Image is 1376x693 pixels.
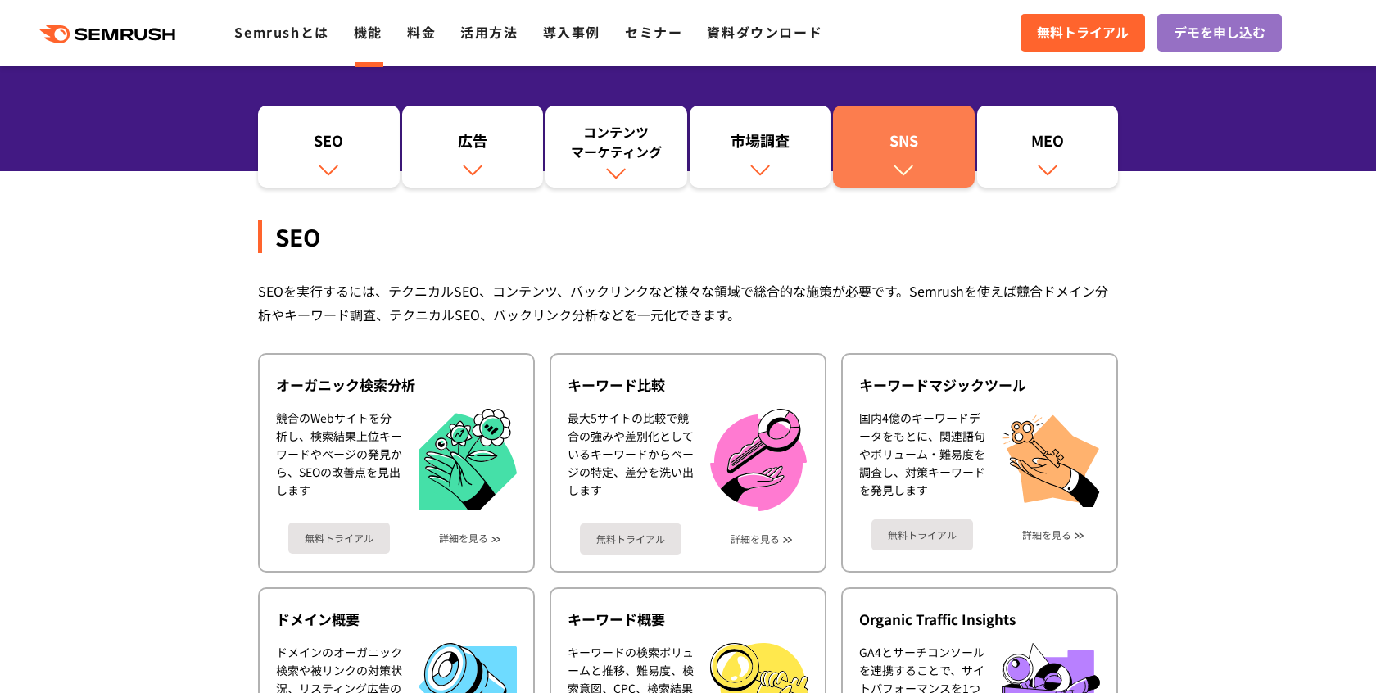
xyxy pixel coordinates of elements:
div: 競合のWebサイトを分析し、検索結果上位キーワードやページの発見から、SEOの改善点を見出します [276,409,402,511]
div: ドメイン概要 [276,609,517,629]
div: 広告 [410,130,536,158]
a: 活用方法 [460,22,518,42]
a: 資料ダウンロード [707,22,822,42]
img: キーワードマジックツール [1002,409,1100,507]
a: デモを申し込む [1157,14,1282,52]
a: 導入事例 [543,22,600,42]
div: コンテンツ マーケティング [554,122,679,161]
div: 市場調査 [698,130,823,158]
a: コンテンツマーケティング [545,106,687,188]
div: 最大5サイトの比較で競合の強みや差別化としているキーワードからページの特定、差分を洗い出します [568,409,694,511]
div: オーガニック検索分析 [276,375,517,395]
a: 無料トライアル [1021,14,1145,52]
div: SEOを実行するには、テクニカルSEO、コンテンツ、バックリンクなど様々な領域で総合的な施策が必要です。Semrushを使えば競合ドメイン分析やキーワード調査、テクニカルSEO、バックリンク分析... [258,279,1118,327]
a: 詳細を見る [731,533,780,545]
div: SNS [841,130,966,158]
a: 無料トライアル [871,519,973,550]
a: 詳細を見る [439,532,488,544]
div: SEO [266,130,392,158]
a: 機能 [354,22,382,42]
div: キーワードマジックツール [859,375,1100,395]
a: 料金 [407,22,436,42]
a: 無料トライアル [288,523,390,554]
a: SNS [833,106,975,188]
div: キーワード概要 [568,609,808,629]
a: 市場調査 [690,106,831,188]
img: キーワード比較 [710,409,807,511]
a: MEO [977,106,1119,188]
a: 詳細を見る [1022,529,1071,541]
a: 広告 [402,106,544,188]
div: Organic Traffic Insights [859,609,1100,629]
a: Semrushとは [234,22,328,42]
img: オーガニック検索分析 [419,409,517,511]
div: 国内4億のキーワードデータをもとに、関連語句やボリューム・難易度を調査し、対策キーワードを発見します [859,409,985,507]
div: SEO [258,220,1118,253]
a: SEO [258,106,400,188]
span: デモを申し込む [1174,22,1265,43]
div: キーワード比較 [568,375,808,395]
div: MEO [985,130,1111,158]
a: セミナー [625,22,682,42]
span: 無料トライアル [1037,22,1129,43]
a: 無料トライアル [580,523,681,555]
